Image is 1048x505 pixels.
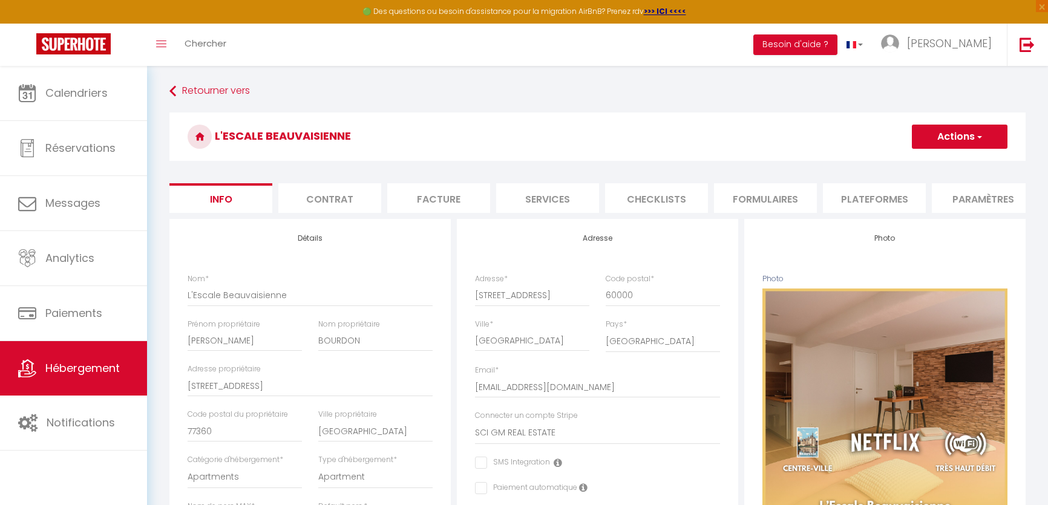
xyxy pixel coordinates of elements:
[45,140,116,155] span: Réservations
[606,319,627,330] label: Pays
[823,183,926,213] li: Plateformes
[475,234,720,243] h4: Adresse
[188,409,288,420] label: Code postal du propriétaire
[881,34,899,53] img: ...
[45,195,100,210] span: Messages
[188,454,283,466] label: Catégorie d'hébergement
[169,80,1026,102] a: Retourner vers
[175,24,235,66] a: Chercher
[188,363,261,375] label: Adresse propriétaire
[45,305,102,321] span: Paiements
[762,273,784,285] label: Photo
[606,273,654,285] label: Code postal
[169,112,1026,161] h3: L'Escale Beauvaisienne
[36,33,111,54] img: Super Booking
[188,319,260,330] label: Prénom propriétaire
[605,183,708,213] li: Checklists
[45,85,108,100] span: Calendriers
[188,234,433,243] h4: Détails
[932,183,1035,213] li: Paramètres
[487,482,577,495] label: Paiement automatique
[475,410,578,422] label: Connecter un compte Stripe
[496,183,599,213] li: Services
[185,37,226,50] span: Chercher
[475,365,499,376] label: Email
[644,6,686,16] a: >>> ICI <<<<
[475,319,493,330] label: Ville
[188,273,209,285] label: Nom
[714,183,817,213] li: Formulaires
[169,183,272,213] li: Info
[318,319,380,330] label: Nom propriétaire
[387,183,490,213] li: Facture
[872,24,1007,66] a: ... [PERSON_NAME]
[318,454,397,466] label: Type d'hébergement
[762,234,1007,243] h4: Photo
[45,360,120,376] span: Hébergement
[753,34,837,55] button: Besoin d'aide ?
[475,273,508,285] label: Adresse
[278,183,381,213] li: Contrat
[47,415,115,430] span: Notifications
[912,125,1007,149] button: Actions
[1020,37,1035,52] img: logout
[907,36,992,51] span: [PERSON_NAME]
[318,409,377,420] label: Ville propriétaire
[45,250,94,266] span: Analytics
